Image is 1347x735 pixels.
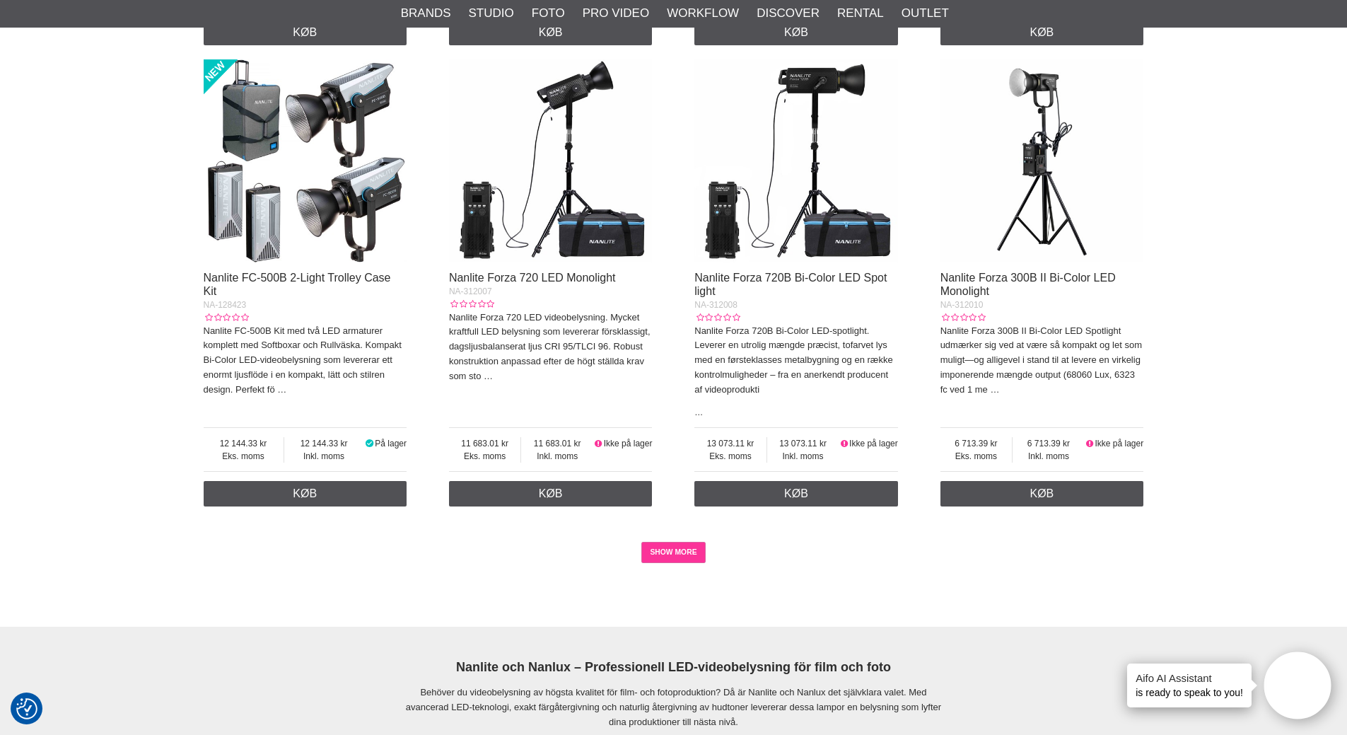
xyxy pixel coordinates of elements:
button: Samtykkepræferencer [16,696,37,722]
span: 13 073.11 [767,437,839,450]
a: Køb [694,20,898,45]
span: Eks. moms [940,450,1013,463]
a: Brands [401,4,451,23]
a: … [277,384,286,395]
p: Behöver du videobelysning av högsta kvalitet för film- och fotoproduktion? Då är Nanlite och Nanl... [402,685,945,729]
p: Nanlite Forza 720 LED videobelysning. Mycket kraftfull LED belysning som levererar försklassigt, ... [449,311,653,384]
span: NA-312008 [694,300,737,310]
a: Nanlite Forza 720 LED Monolight [449,272,616,284]
a: Nanlite Forza 300B II Bi-Color LED Monolight [940,272,1116,297]
span: 11 683.01 [521,437,593,450]
a: Workflow [667,4,739,23]
a: Køb [449,481,653,507]
img: Nanlite FC-500B 2-Light Trolley Case Kit [204,59,407,263]
a: … [694,407,703,417]
img: Revisit consent button [16,698,37,719]
span: Inkl. moms [1013,450,1085,463]
span: Eks. moms [204,450,284,463]
span: 6 713.39 [940,437,1013,450]
i: På lager [364,439,375,448]
a: Køb [449,20,653,45]
i: Ikke på lager [839,439,849,448]
a: Foto [532,4,565,23]
a: SHOW MORE [641,542,706,563]
p: Nanlite Forza 720B Bi-Color LED-spotlight. Leverer en utrolig mængde præcist, tofarvet lys med en... [694,324,898,398]
strong: Nanlite och Nanlux – Professionell LED-videobelysning för film och foto [456,660,891,674]
a: Rental [837,4,884,23]
span: NA-312010 [940,300,984,310]
i: Ikke på lager [593,439,604,448]
img: Nanlite Forza 720 LED Monolight [449,59,653,263]
span: Eks. moms [694,450,766,463]
span: NA-312007 [449,287,492,296]
a: Køb [940,20,1144,45]
span: 12 144.33 [284,437,364,450]
span: Inkl. moms [284,450,364,463]
div: Kundebedømmelse: 0 [449,298,494,311]
a: Køb [694,481,898,507]
p: Nanlite FC-500B Kit med två LED armaturer komplett med Softboxar och Rullväska. Kompakt Bi-Color ... [204,324,407,398]
span: Inkl. moms [767,450,839,463]
a: Discover [757,4,820,23]
span: Eks. moms [449,450,521,463]
h4: Aifo AI Assistant [1136,671,1243,685]
span: 12 144.33 [204,437,284,450]
a: Studio [469,4,514,23]
p: Nanlite Forza 300B II Bi-Color LED Spotlight udmærker sig ved at være så kompakt og let som mulig... [940,324,1144,398]
img: Nanlite Forza 300B II Bi-Color LED Monolight [940,59,1144,263]
span: Ikke på lager [1095,439,1143,448]
span: Inkl. moms [521,450,593,463]
a: Nanlite FC-500B 2-Light Trolley Case Kit [204,272,391,297]
div: Kundebedømmelse: 0 [940,311,986,324]
a: Nanlite Forza 720B Bi-Color LED Spot light [694,272,887,297]
span: 11 683.01 [449,437,521,450]
span: 6 713.39 [1013,437,1085,450]
a: Køb [940,481,1144,507]
span: 13 073.11 [694,437,766,450]
a: Outlet [902,4,949,23]
a: Køb [204,481,407,507]
img: Nanlite Forza 720B Bi-Color LED Spot light [694,59,898,263]
span: Ikke på lager [849,439,898,448]
a: … [484,371,493,381]
span: På lager [375,439,407,448]
a: … [990,384,999,395]
span: NA-128423 [204,300,247,310]
span: Ikke på lager [604,439,653,448]
div: Kundebedømmelse: 0 [694,311,740,324]
a: Køb [204,20,407,45]
i: Ikke på lager [1085,439,1095,448]
div: is ready to speak to you! [1127,664,1252,707]
div: Kundebedømmelse: 0 [204,311,249,324]
a: Pro Video [583,4,649,23]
